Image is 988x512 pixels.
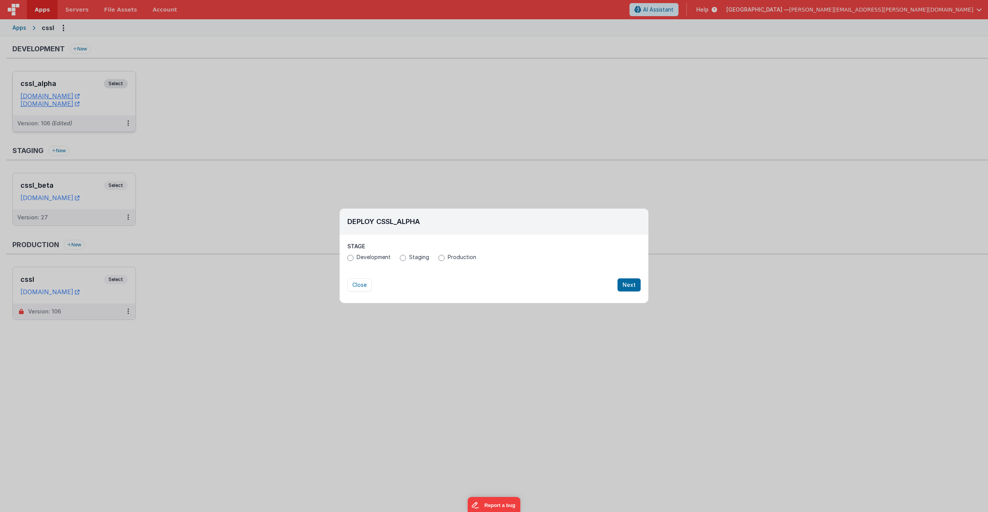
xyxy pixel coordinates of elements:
[347,278,372,291] button: Close
[448,253,476,261] span: Production
[347,216,641,227] h2: Deploy cssl_alpha
[617,278,641,291] button: Next
[438,255,445,261] input: Production
[409,253,429,261] span: Staging
[400,255,406,261] input: Staging
[347,243,365,249] span: Stage
[357,253,391,261] span: Development
[347,255,354,261] input: Development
